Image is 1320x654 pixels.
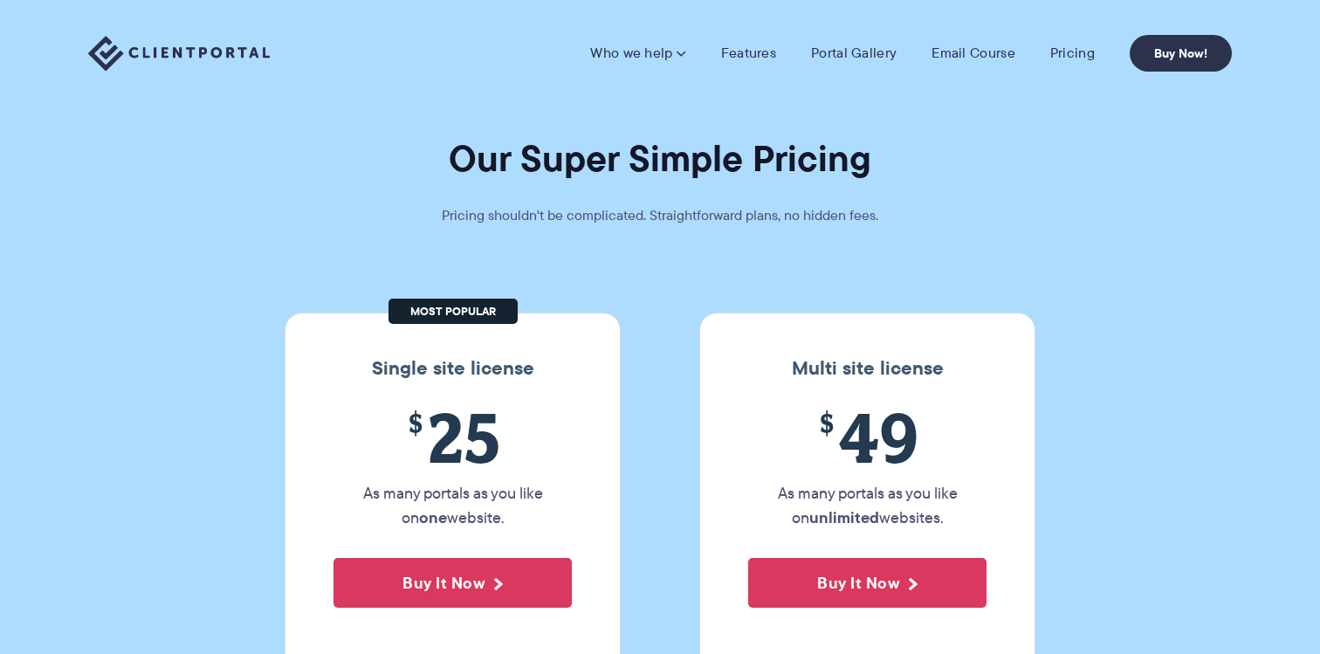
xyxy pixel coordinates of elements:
[1130,35,1232,72] a: Buy Now!
[419,506,447,529] strong: one
[590,45,685,62] a: Who we help
[721,45,776,62] a: Features
[748,558,987,608] button: Buy It Now
[932,45,1015,62] a: Email Course
[333,558,572,608] button: Buy It Now
[303,357,602,380] h3: Single site license
[1050,45,1095,62] a: Pricing
[718,357,1017,380] h3: Multi site license
[811,45,897,62] a: Portal Gallery
[809,506,879,529] strong: unlimited
[748,481,987,530] p: As many portals as you like on websites.
[333,481,572,530] p: As many portals as you like on website.
[398,203,922,228] p: Pricing shouldn't be complicated. Straightforward plans, no hidden fees.
[333,397,572,477] span: 25
[748,397,987,477] span: 49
